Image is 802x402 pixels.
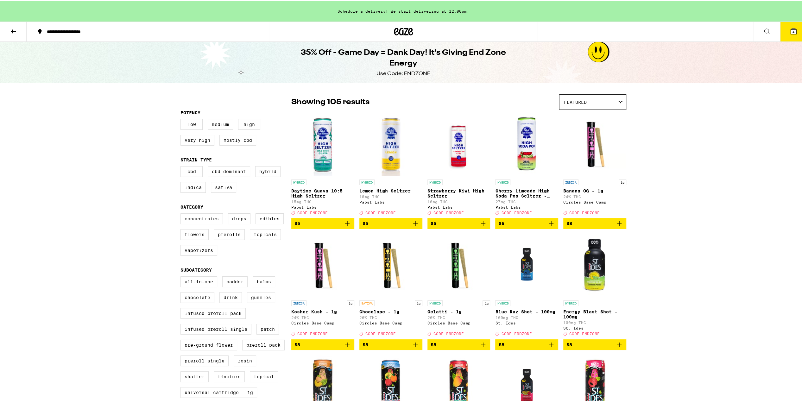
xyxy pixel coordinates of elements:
span: CODE ENDZONE [501,331,532,335]
label: Drink [219,291,242,302]
label: Tincture [214,370,245,381]
label: Preroll Single [180,354,229,365]
p: HYBRID [563,299,578,305]
span: CODE ENDZONE [501,210,532,214]
p: Showing 105 results [291,96,369,106]
label: Topicals [250,228,281,239]
p: 10mg THC [427,198,490,203]
p: HYBRID [495,178,510,184]
label: CBD [180,165,203,176]
span: CODE ENDZONE [569,331,600,335]
label: Shatter [180,370,209,381]
p: Energy Blast Shot - 100mg [563,308,626,318]
a: Open page for Blue Raz Shot - 100mg from St. Ides [495,233,558,338]
a: Open page for Kosher Kush - 1g from Circles Base Camp [291,233,354,338]
label: Balms [253,275,275,286]
label: Infused Preroll Single [180,323,251,333]
img: Pabst Labs - Lemon High Seltzer [359,112,422,175]
p: 26% THC [359,314,422,318]
label: Patch [256,323,279,333]
span: $8 [294,341,300,346]
p: 15mg THC [291,198,354,203]
span: $5 [363,220,368,225]
p: 100mg THC [495,314,558,318]
span: Featured [564,98,587,104]
label: Vaporizers [180,244,217,254]
div: Pabst Labs [359,199,422,203]
p: 26% THC [427,314,490,318]
a: Open page for Banana OG - 1g from Circles Base Camp [563,112,626,217]
p: 1g [415,299,422,305]
div: Circles Base Camp [359,320,422,324]
p: INDICA [563,178,578,184]
label: Flowers [180,228,209,239]
legend: Potency [180,109,200,114]
p: HYBRID [427,299,443,305]
label: All-In-One [180,275,217,286]
label: Indica [180,181,206,192]
div: Circles Base Camp [427,320,490,324]
label: Chocolate [180,291,214,302]
p: Strawberry Kiwi High Seltzer [427,187,490,197]
button: Add to bag [563,338,626,349]
button: Add to bag [495,217,558,228]
img: Circles Base Camp - Banana OG - 1g [563,112,626,175]
div: St. Ides [563,325,626,329]
span: $6 [498,220,504,225]
span: 4 [793,29,794,33]
label: Low [180,118,203,129]
a: Open page for Lemon High Seltzer from Pabst Labs [359,112,422,217]
div: Pabst Labs [427,204,490,208]
label: Edibles [256,212,284,223]
button: Add to bag [427,217,490,228]
h1: 35% Off - Game Day = Dank Day! It's Giving End Zone Energy [288,46,519,68]
span: CODE ENDZONE [297,331,328,335]
span: $8 [431,341,436,346]
p: INDICA [291,299,306,305]
span: $5 [431,220,436,225]
legend: Strain Type [180,156,212,161]
a: Open page for Strawberry Kiwi High Seltzer from Pabst Labs [427,112,490,217]
span: $5 [294,220,300,225]
span: CODE ENDZONE [365,210,396,214]
p: HYBRID [495,299,510,305]
p: Cherry Limeade High Soda Pop Seltzer - 25mg [495,187,558,197]
img: Pabst Labs - Strawberry Kiwi High Seltzer [427,112,490,175]
div: St. Ides [495,320,558,324]
span: CODE ENDZONE [365,331,396,335]
label: Topical [250,370,278,381]
span: $8 [363,341,368,346]
a: Open page for Cherry Limeade High Soda Pop Seltzer - 25mg from Pabst Labs [495,112,558,217]
p: Banana OG - 1g [563,187,626,192]
div: Circles Base Camp [563,199,626,203]
span: CODE ENDZONE [569,210,600,214]
a: Open page for Chocolope - 1g from Circles Base Camp [359,233,422,338]
p: Daytime Guava 10:5 High Seltzer [291,187,354,197]
p: 1g [619,178,626,184]
label: Infused Preroll Pack [180,307,246,317]
label: Rosin [234,354,256,365]
p: 24% THC [291,314,354,318]
p: 1g [483,299,490,305]
button: Add to bag [427,338,490,349]
p: 1g [347,299,354,305]
label: Badder [222,275,248,286]
p: 10mg THC [359,193,422,198]
div: Pabst Labs [495,204,558,208]
div: Use Code: ENDZONE [376,69,430,76]
label: Prerolls [214,228,245,239]
label: CBD Dominant [208,165,250,176]
p: SATIVA [359,299,375,305]
span: $8 [566,220,572,225]
label: Hybrid [255,165,281,176]
p: Lemon High Seltzer [359,187,422,192]
legend: Category [180,203,203,208]
a: Open page for Energy Blast Shot - 100mg from St. Ides [563,233,626,338]
button: Add to bag [291,217,354,228]
button: Add to bag [563,217,626,228]
img: Circles Base Camp - Gelatti - 1g [427,233,490,296]
a: Open page for Daytime Guava 10:5 High Seltzer from Pabst Labs [291,112,354,217]
p: 24% THC [563,193,626,198]
p: Chocolope - 1g [359,308,422,313]
label: Pre-ground Flower [180,338,237,349]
